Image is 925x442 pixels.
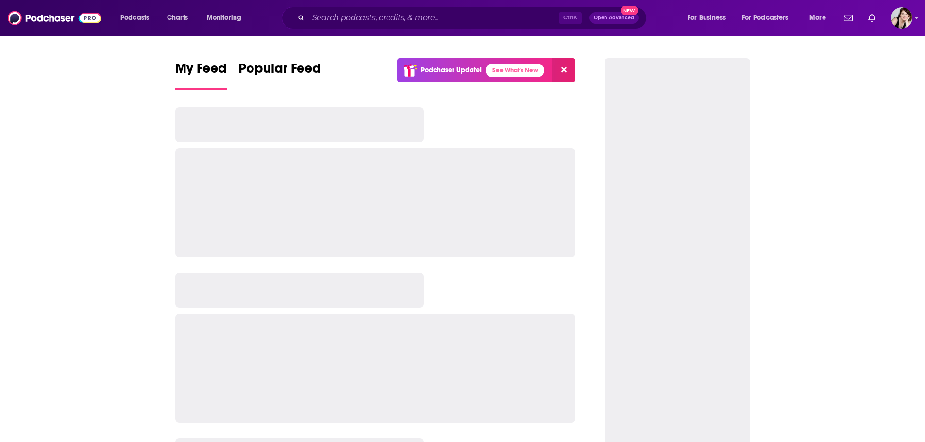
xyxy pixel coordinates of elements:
button: open menu [114,10,162,26]
a: Show notifications dropdown [864,10,879,26]
input: Search podcasts, credits, & more... [308,10,559,26]
a: Show notifications dropdown [840,10,857,26]
button: Show profile menu [891,7,912,29]
button: open menu [200,10,254,26]
button: open menu [736,10,803,26]
a: Popular Feed [238,60,321,90]
a: See What's New [486,64,544,77]
span: Monitoring [207,11,241,25]
span: More [809,11,826,25]
span: Open Advanced [594,16,634,20]
button: open menu [681,10,738,26]
a: My Feed [175,60,227,90]
span: Ctrl K [559,12,582,24]
img: Podchaser - Follow, Share and Rate Podcasts [8,9,101,27]
span: For Business [688,11,726,25]
a: Charts [161,10,194,26]
span: For Podcasters [742,11,789,25]
button: open menu [803,10,838,26]
span: Logged in as tracy29121 [891,7,912,29]
img: User Profile [891,7,912,29]
p: Podchaser Update! [421,66,482,74]
button: Open AdvancedNew [589,12,639,24]
span: Podcasts [120,11,149,25]
div: Search podcasts, credits, & more... [291,7,656,29]
span: Popular Feed [238,60,321,82]
span: Charts [167,11,188,25]
span: My Feed [175,60,227,82]
span: New [621,6,638,15]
